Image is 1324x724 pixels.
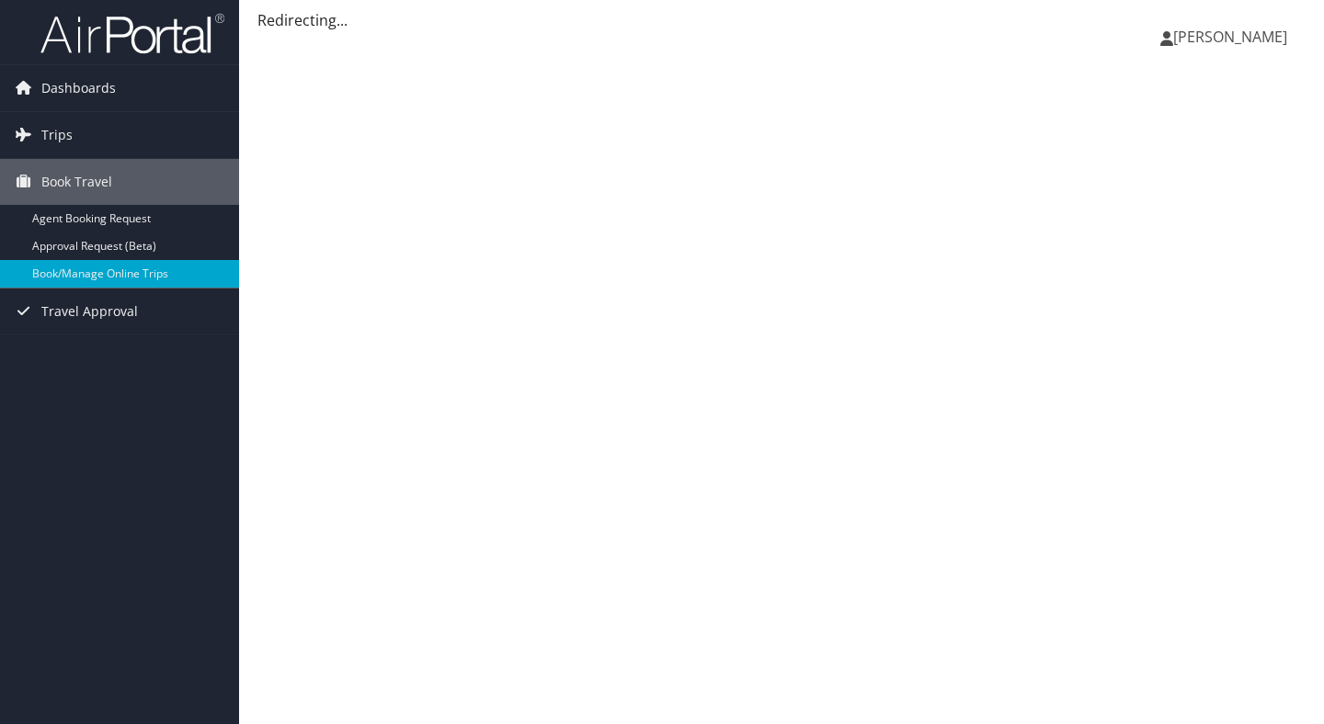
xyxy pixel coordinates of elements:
span: Trips [41,112,73,158]
img: airportal-logo.png [40,12,224,55]
a: [PERSON_NAME] [1160,9,1306,64]
span: Travel Approval [41,288,138,334]
div: Redirecting... [257,9,1306,31]
span: Dashboards [41,65,116,111]
span: [PERSON_NAME] [1173,27,1287,47]
span: Book Travel [41,159,112,205]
